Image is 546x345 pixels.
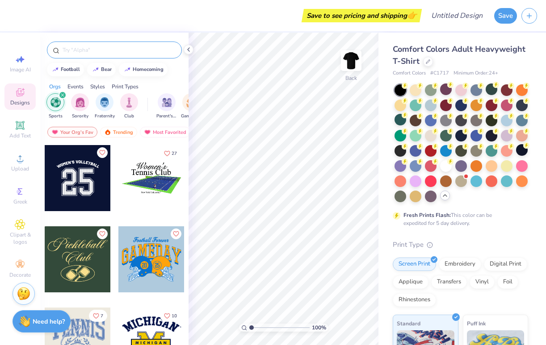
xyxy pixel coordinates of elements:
[87,63,116,76] button: bear
[160,147,181,159] button: Like
[171,229,181,239] button: Like
[439,258,481,271] div: Embroidery
[312,324,326,332] span: 100 %
[33,317,65,326] strong: Need help?
[160,310,181,322] button: Like
[89,310,107,322] button: Like
[140,127,190,137] div: Most Favorited
[97,229,108,239] button: Like
[62,46,176,54] input: Try "Alpha"
[497,275,518,289] div: Foil
[49,113,63,120] span: Sports
[50,97,61,108] img: Sports Image
[393,240,528,250] div: Print Type
[9,271,31,278] span: Decorate
[71,93,89,120] div: filter for Sorority
[345,74,357,82] div: Back
[101,314,103,318] span: 7
[172,314,177,318] span: 10
[119,63,168,76] button: homecoming
[112,83,139,91] div: Print Types
[393,258,436,271] div: Screen Print
[124,67,131,72] img: trend_line.gif
[52,67,59,72] img: trend_line.gif
[100,97,109,108] img: Fraternity Image
[403,212,451,219] strong: Fresh Prints Flash:
[75,97,85,108] img: Sorority Image
[470,275,495,289] div: Vinyl
[494,8,517,24] button: Save
[92,67,99,72] img: trend_line.gif
[67,83,84,91] div: Events
[4,231,36,245] span: Clipart & logos
[61,67,80,72] div: football
[49,83,61,91] div: Orgs
[46,93,64,120] button: filter button
[13,198,27,205] span: Greek
[431,275,467,289] div: Transfers
[101,67,112,72] div: bear
[424,7,490,25] input: Untitled Design
[95,93,115,120] div: filter for Fraternity
[97,147,108,158] button: Like
[467,319,486,328] span: Puff Ink
[71,93,89,120] button: filter button
[10,66,31,73] span: Image AI
[304,9,420,22] div: Save to see pricing and shipping
[46,93,64,120] div: filter for Sports
[120,93,138,120] button: filter button
[144,129,151,135] img: most_fav.gif
[100,127,137,137] div: Trending
[156,93,177,120] div: filter for Parent's Weekend
[181,113,202,120] span: Game Day
[186,97,197,108] img: Game Day Image
[181,93,202,120] div: filter for Game Day
[47,63,84,76] button: football
[133,67,164,72] div: homecoming
[172,151,177,156] span: 27
[454,70,498,77] span: Minimum Order: 24 +
[181,93,202,120] button: filter button
[72,113,88,120] span: Sorority
[9,132,31,139] span: Add Text
[95,93,115,120] button: filter button
[407,10,417,21] span: 👉
[393,293,436,307] div: Rhinestones
[11,165,29,172] span: Upload
[51,129,59,135] img: most_fav.gif
[104,129,111,135] img: trending.gif
[47,127,97,137] div: Your Org's Fav
[393,44,525,67] span: Comfort Colors Adult Heavyweight T-Shirt
[430,70,449,77] span: # C1717
[124,97,134,108] img: Club Image
[342,52,360,70] img: Back
[90,83,105,91] div: Styles
[156,93,177,120] button: filter button
[10,99,30,106] span: Designs
[397,319,420,328] span: Standard
[120,93,138,120] div: filter for Club
[393,275,428,289] div: Applique
[393,70,426,77] span: Comfort Colors
[162,97,172,108] img: Parent's Weekend Image
[156,113,177,120] span: Parent's Weekend
[95,113,115,120] span: Fraternity
[403,211,513,227] div: This color can be expedited for 5 day delivery.
[124,113,134,120] span: Club
[484,258,527,271] div: Digital Print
